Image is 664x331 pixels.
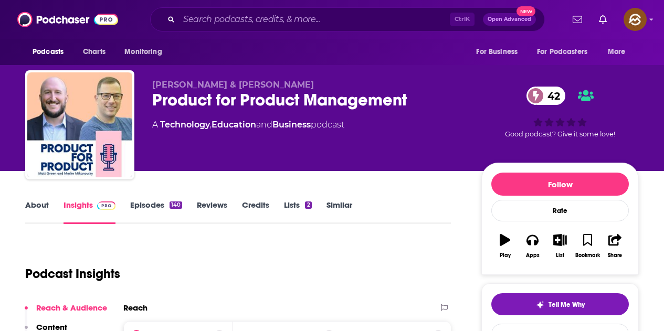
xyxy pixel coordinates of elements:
[517,6,535,16] span: New
[536,301,544,309] img: tell me why sparkle
[25,303,107,322] button: Reach & Audience
[170,201,182,209] div: 140
[27,72,132,177] img: Product for Product Management
[305,201,311,209] div: 2
[210,120,212,130] span: ,
[256,120,272,130] span: and
[25,200,49,224] a: About
[272,120,311,130] a: Business
[624,8,647,31] span: Logged in as hey85204
[556,252,564,259] div: List
[160,120,210,130] a: Technology
[602,227,629,265] button: Share
[450,13,475,26] span: Ctrl K
[17,9,118,29] img: Podchaser - Follow, Share and Rate Podcasts
[326,200,352,224] a: Similar
[83,45,106,59] span: Charts
[124,45,162,59] span: Monitoring
[25,42,77,62] button: open menu
[575,252,600,259] div: Bookmark
[526,252,540,259] div: Apps
[97,201,115,210] img: Podchaser Pro
[483,13,536,26] button: Open AdvancedNew
[152,119,344,131] div: A podcast
[546,227,574,265] button: List
[595,10,611,28] a: Show notifications dropdown
[242,200,269,224] a: Credits
[469,42,531,62] button: open menu
[152,80,314,90] span: [PERSON_NAME] & [PERSON_NAME]
[25,266,120,282] h1: Podcast Insights
[624,8,647,31] img: User Profile
[608,252,622,259] div: Share
[537,87,565,105] span: 42
[491,200,629,221] div: Rate
[574,227,601,265] button: Bookmark
[212,120,256,130] a: Education
[130,200,182,224] a: Episodes140
[505,130,615,138] span: Good podcast? Give it some love!
[608,45,626,59] span: More
[491,173,629,196] button: Follow
[33,45,64,59] span: Podcasts
[600,42,639,62] button: open menu
[179,11,450,28] input: Search podcasts, credits, & more...
[36,303,107,313] p: Reach & Audience
[491,293,629,315] button: tell me why sparkleTell Me Why
[526,87,565,105] a: 42
[123,303,147,313] h2: Reach
[568,10,586,28] a: Show notifications dropdown
[488,17,531,22] span: Open Advanced
[284,200,311,224] a: Lists2
[64,200,115,224] a: InsightsPodchaser Pro
[491,227,519,265] button: Play
[197,200,227,224] a: Reviews
[117,42,175,62] button: open menu
[500,252,511,259] div: Play
[150,7,545,31] div: Search podcasts, credits, & more...
[519,227,546,265] button: Apps
[530,42,603,62] button: open menu
[76,42,112,62] a: Charts
[549,301,585,309] span: Tell Me Why
[481,80,639,145] div: 42Good podcast? Give it some love!
[624,8,647,31] button: Show profile menu
[537,45,587,59] span: For Podcasters
[476,45,518,59] span: For Business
